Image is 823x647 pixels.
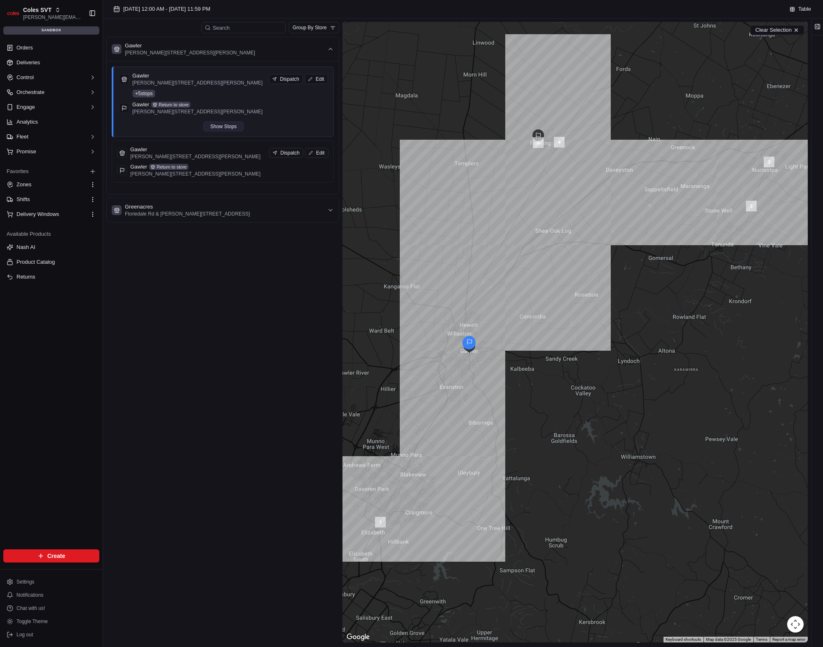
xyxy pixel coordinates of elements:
button: Return to store [149,164,189,170]
button: Nash AI [3,241,99,254]
button: [PERSON_NAME][EMAIL_ADDRESS][DOMAIN_NAME] [23,14,82,21]
span: Returns [16,273,35,281]
button: Dispatch [269,148,303,158]
a: 💻API Documentation [66,181,136,196]
a: Deliveries [3,56,99,69]
span: Toggle Theme [16,618,48,625]
img: Liam S. [8,120,21,133]
p: [PERSON_NAME][STREET_ADDRESS][PERSON_NAME] [130,171,260,177]
button: Clear Selection [750,25,804,35]
div: dropoff-rte_eyYx5zgEERN7wKeQwxNjAG [532,129,545,143]
div: 📗 [8,185,15,192]
a: Zones [7,181,86,188]
span: Product Catalog [16,258,55,266]
p: [PERSON_NAME][STREET_ADDRESS][PERSON_NAME] [125,49,255,56]
button: Toggle Theme [3,616,99,627]
div: waypoint-rte_eyYx5zgEERN7wKeQwxNjAG [533,137,544,148]
a: Shifts [7,196,86,203]
a: Analytics [3,115,99,129]
button: Promise [3,145,99,158]
span: • [68,128,71,134]
span: Log out [16,631,33,638]
button: Log out [3,629,99,640]
span: Promise [16,148,36,155]
img: Nash [8,8,25,25]
span: Edit [316,76,324,82]
button: Fleet [3,130,99,143]
div: Favorites [3,165,99,178]
a: Report a map error [772,637,805,642]
p: Gawler [132,72,149,80]
input: Search [202,22,286,33]
span: Chat with us! [16,605,45,612]
button: Notifications [3,589,99,601]
div: waypoint-rte_eyYx5zgEERN7wKeQwxNjAG [764,157,774,167]
button: Settings [3,576,99,588]
span: Coles SVT [23,6,52,14]
a: Terms (opens in new tab) [756,637,767,642]
button: Map camera controls [787,616,804,633]
a: Open this area in Google Maps (opens a new window) [345,632,372,642]
div: sandbox [3,26,99,35]
p: Greenacres [125,203,153,211]
span: • [27,150,30,157]
button: Coles SVTColes SVT[PERSON_NAME][EMAIL_ADDRESS][DOMAIN_NAME] [3,3,85,23]
span: Zones [16,181,31,188]
p: [PERSON_NAME][STREET_ADDRESS][PERSON_NAME] [132,80,263,86]
p: [PERSON_NAME][STREET_ADDRESS][PERSON_NAME] [132,108,263,115]
div: route_end-rte_eyYx5zgEERN7wKeQwxNjAG [463,336,476,349]
a: Product Catalog [7,258,96,266]
button: Edit [305,148,328,158]
button: Returns [3,270,99,284]
button: Dispatch [269,74,303,84]
div: Past conversations [8,107,55,114]
span: Orchestrate [16,89,45,96]
span: Analytics [16,118,38,126]
button: Shifts [3,193,99,206]
button: Keyboard shortcuts [666,637,701,642]
p: Gawler [125,42,142,49]
span: Create [47,552,66,560]
span: Settings [16,579,34,585]
span: Table [798,5,811,13]
button: Return to store [151,101,191,108]
img: 1736555255976-a54dd68f-1ca7-489b-9aae-adbdc363a1c4 [8,79,23,94]
span: Map data ©2025 Google [706,637,751,642]
span: Notifications [16,592,43,598]
span: [DATE] [32,150,49,157]
p: Gawler [132,101,149,108]
div: We're available if you need us! [37,87,113,94]
button: Product Catalog [3,256,99,269]
a: Delivery Windows [7,211,86,218]
a: Powered byPylon [58,204,100,211]
span: Group By Store [293,24,327,31]
button: Edit [305,74,328,84]
button: See all [128,105,150,115]
a: Returns [7,273,96,281]
div: waypoint-rte_eyYx5zgEERN7wKeQwxNjAG [746,201,757,211]
span: Delivery Windows [16,211,59,218]
span: [DATE] 12:00 AM - [DATE] 11:59 PM [123,5,210,13]
div: waypoint-rte_eyYx5zgEERN7wKeQwxNjAG [375,517,386,527]
span: [PERSON_NAME] [26,128,67,134]
img: Google [345,632,372,642]
button: Chat with us! [3,602,99,614]
button: GreenacresFloriedale Rd & [PERSON_NAME][STREET_ADDRESS] [107,198,339,222]
span: Edit [316,150,325,156]
button: Table [784,4,816,14]
button: Delivery Windows [3,208,99,221]
button: Zones [3,178,99,191]
span: Pylon [82,204,100,211]
input: Got a question? Start typing here... [21,53,148,62]
span: Control [16,74,34,81]
span: Engage [16,103,35,111]
p: Gawler [130,163,147,171]
span: Dispatch [280,76,299,82]
span: Nash AI [16,244,35,251]
div: + 5 stops [132,89,155,98]
button: Gawler[PERSON_NAME][STREET_ADDRESS][PERSON_NAME] [107,37,339,61]
button: Create [3,549,99,563]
